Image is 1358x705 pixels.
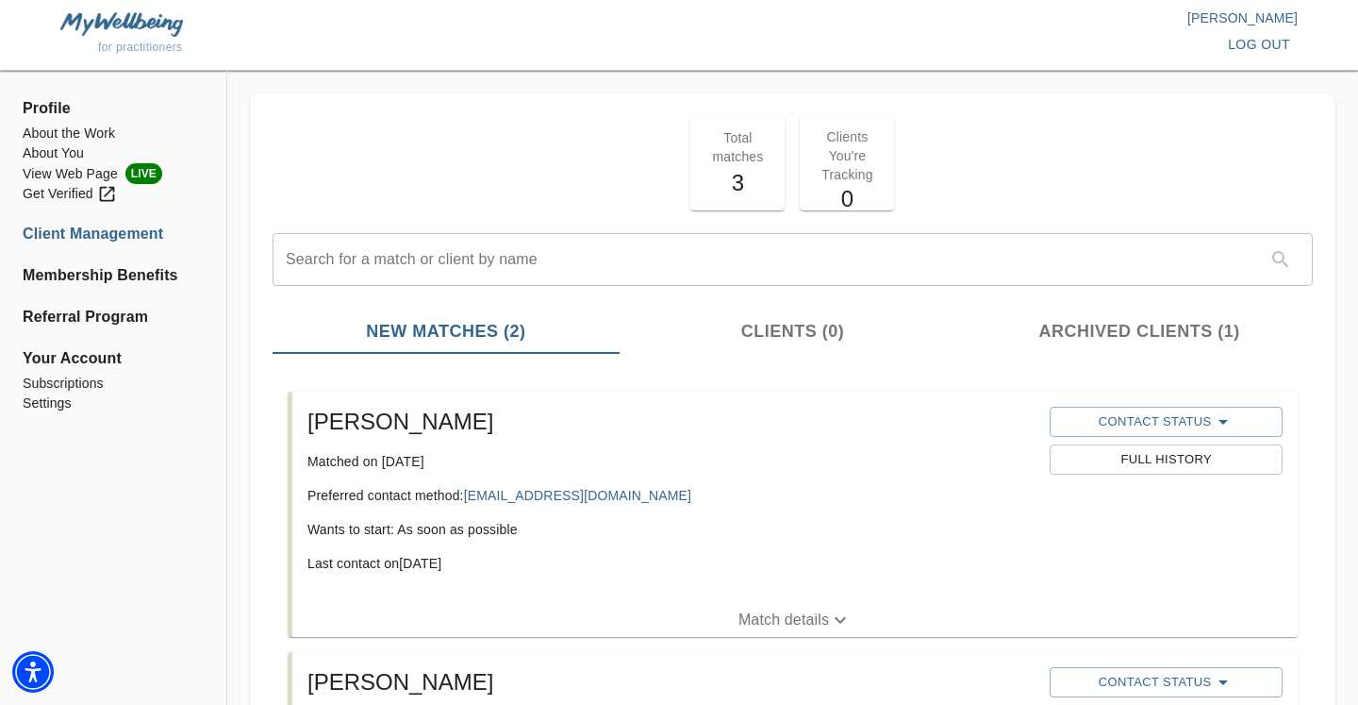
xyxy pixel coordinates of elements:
[307,667,1035,697] h5: [PERSON_NAME]
[23,394,204,413] a: Settings
[125,163,162,184] span: LIVE
[23,223,204,245] a: Client Management
[23,347,204,370] span: Your Account
[1050,407,1282,437] button: Contact Status
[1228,33,1290,57] span: log out
[307,520,1035,539] p: Wants to start: As soon as possible
[811,184,883,214] h5: 0
[1059,449,1272,471] span: Full History
[292,603,1298,637] button: Match details
[23,374,204,394] a: Subscriptions
[307,452,1035,471] p: Matched on [DATE]
[307,407,1035,437] h5: [PERSON_NAME]
[23,184,117,204] div: Get Verified
[284,319,608,344] span: New Matches (2)
[23,124,204,143] a: About the Work
[679,8,1298,27] p: [PERSON_NAME]
[23,184,204,204] a: Get Verified
[1050,667,1282,697] button: Contact Status
[60,12,183,36] img: MyWellbeing
[23,143,204,163] a: About You
[23,264,204,287] a: Membership Benefits
[702,168,773,198] h5: 3
[702,128,773,166] p: Total matches
[307,554,1035,573] p: Last contact on [DATE]
[23,97,204,120] span: Profile
[98,41,183,54] span: for practitioners
[1050,445,1282,475] button: Full History
[23,306,204,328] a: Referral Program
[23,163,204,184] li: View Web Page
[464,488,691,503] a: [EMAIL_ADDRESS][DOMAIN_NAME]
[977,319,1301,344] span: Archived Clients (1)
[1220,27,1298,62] button: log out
[12,651,54,693] div: Accessibility Menu
[23,163,204,184] a: View Web PageLIVE
[738,609,829,631] p: Match details
[631,319,955,344] span: Clients (0)
[1059,671,1272,694] span: Contact Status
[811,127,883,184] p: Clients You're Tracking
[1059,411,1272,433] span: Contact Status
[307,486,1035,505] p: Preferred contact method:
